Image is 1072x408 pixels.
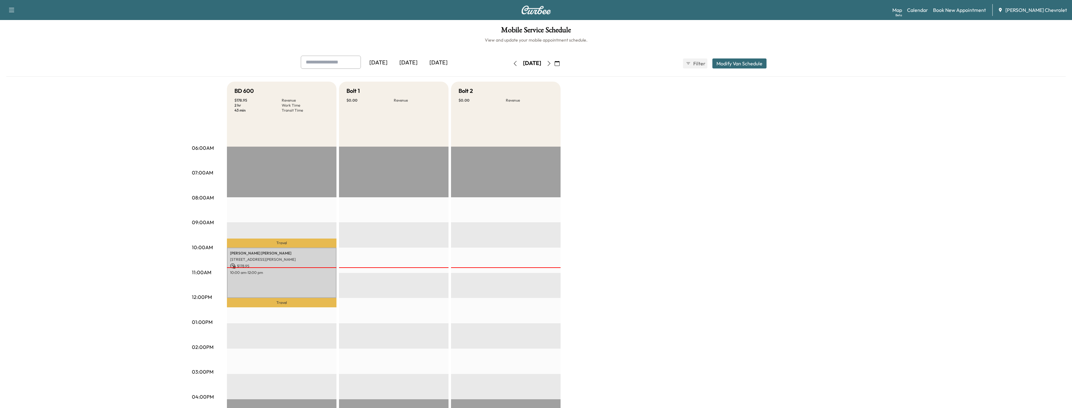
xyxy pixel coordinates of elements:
[192,169,213,176] p: 07:00AM
[363,56,393,70] div: [DATE]
[6,26,1066,37] h1: Mobile Service Schedule
[192,244,213,251] p: 10:00AM
[230,257,333,262] p: [STREET_ADDRESS][PERSON_NAME]
[907,6,928,14] a: Calendar
[230,263,333,269] p: $ 178.95
[227,298,336,307] p: Travel
[423,56,454,70] div: [DATE]
[227,239,336,247] p: Travel
[192,219,214,226] p: 09:00AM
[346,87,360,95] h5: Bolt 1
[346,98,394,103] p: $ 0.00
[6,37,1066,43] h6: View and update your mobile appointment schedule.
[192,293,212,301] p: 12:00PM
[393,56,423,70] div: [DATE]
[192,318,213,326] p: 01:00PM
[1005,6,1067,14] span: [PERSON_NAME] Chevrolet
[683,58,707,68] button: Filter
[230,251,333,256] p: [PERSON_NAME] [PERSON_NAME]
[521,6,551,14] img: Curbee Logo
[234,87,254,95] h5: BD 600
[192,269,211,276] p: 11:00AM
[230,270,333,275] p: 10:00 am - 12:00 pm
[234,98,282,103] p: $ 178.95
[192,393,214,400] p: 04:00PM
[892,6,902,14] a: MapBeta
[394,98,441,103] p: Revenue
[895,13,902,18] div: Beta
[282,103,329,108] p: Work Time
[712,58,767,68] button: Modify Van Schedule
[234,103,282,108] p: 2 hr
[523,59,541,67] div: [DATE]
[693,60,705,67] span: Filter
[506,98,553,103] p: Revenue
[234,108,282,113] p: 43 min
[459,87,473,95] h5: Bolt 2
[192,144,214,152] p: 06:00AM
[282,98,329,103] p: Revenue
[282,108,329,113] p: Transit Time
[933,6,986,14] a: Book New Appointment
[192,194,214,201] p: 08:00AM
[192,343,213,351] p: 02:00PM
[192,368,213,375] p: 03:00PM
[459,98,506,103] p: $ 0.00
